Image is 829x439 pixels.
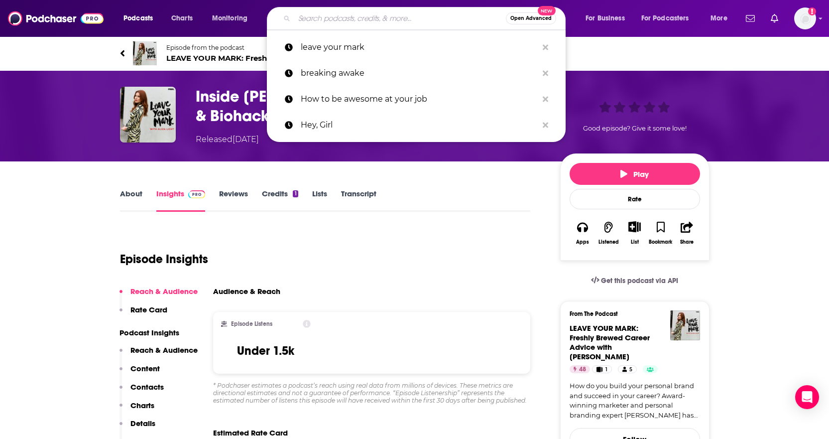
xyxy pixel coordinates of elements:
[119,364,160,382] button: Content
[294,10,506,26] input: Search podcasts, credits, & more...
[704,10,740,26] button: open menu
[120,252,208,267] h1: Episode Insights
[794,7,816,29] img: User Profile
[267,86,566,112] a: How to be awesome at your job
[635,10,704,26] button: open menu
[171,11,193,25] span: Charts
[130,401,154,410] p: Charts
[570,323,650,361] a: LEAVE YOUR MARK: Freshly Brewed Career Advice with Aliza Licht
[808,7,816,15] svg: Add a profile image
[570,215,595,251] button: Apps
[130,287,198,296] p: Reach & Audience
[570,189,700,209] div: Rate
[742,10,759,27] a: Show notifications dropdown
[119,328,198,337] p: Podcast Insights
[213,287,280,296] h3: Audience & Reach
[119,419,155,437] button: Details
[680,239,694,245] div: Share
[570,323,650,361] span: LEAVE YOUR MARK: Freshly Brewed Career Advice with [PERSON_NAME]
[130,419,155,428] p: Details
[641,11,689,25] span: For Podcasters
[605,365,607,375] span: 1
[120,189,142,212] a: About
[196,134,259,146] div: Released [DATE]
[267,34,566,60] a: leave your mark
[130,364,160,373] p: Content
[130,345,198,355] p: Reach & Audience
[123,11,153,25] span: Podcasts
[670,310,700,340] img: LEAVE YOUR MARK: Freshly Brewed Career Advice with Aliza Licht
[301,34,538,60] p: leave your mark
[601,277,678,285] span: Get this podcast via API
[130,305,167,314] p: Rate Card
[506,12,556,24] button: Open AdvancedNew
[120,41,710,65] a: LEAVE YOUR MARK: Freshly Brewed Career Advice with Aliza LichtEpisode from the podcastLEAVE YOUR ...
[188,190,206,198] img: Podchaser Pro
[711,11,727,25] span: More
[795,385,819,409] div: Open Intercom Messenger
[301,86,538,112] p: How to be awesome at your job
[649,239,672,245] div: Bookmark
[570,163,700,185] button: Play
[631,239,639,245] div: List
[262,189,298,212] a: Credits1
[618,365,637,373] a: 5
[117,10,166,26] button: open menu
[312,189,327,212] a: Lists
[510,16,552,21] span: Open Advanced
[579,10,637,26] button: open menu
[156,189,206,212] a: InsightsPodchaser Pro
[120,87,176,143] img: Inside Gwyneth Paltrow’s Boss Era, Brand Drama & Biohacked World with Amy Odell
[576,239,589,245] div: Apps
[119,401,154,419] button: Charts
[570,365,590,373] a: 48
[341,189,376,212] a: Transcript
[165,10,199,26] a: Charts
[301,60,538,86] p: breaking awake
[130,382,164,392] p: Contacts
[583,125,687,132] span: Good episode? Give it some love!
[767,10,782,27] a: Show notifications dropdown
[166,53,482,63] span: LEAVE YOUR MARK: Freshly Brewed Career Advice with [PERSON_NAME]
[579,365,586,375] span: 48
[219,189,248,212] a: Reviews
[231,320,272,327] h2: Episode Listens
[595,215,621,251] button: Listened
[213,428,288,438] span: Estimated Rate Card
[648,215,674,251] button: Bookmark
[583,269,687,293] a: Get this podcast via API
[119,305,167,323] button: Rate Card
[205,10,260,26] button: open menu
[570,310,692,317] h3: From The Podcast
[538,6,556,15] span: New
[620,169,649,179] span: Play
[276,7,575,30] div: Search podcasts, credits, & more...
[212,11,247,25] span: Monitoring
[301,112,538,138] p: Hey, Girl
[570,381,700,420] a: How do you build your personal brand and succeed in your career? Award-winning marketer and perso...
[119,287,198,305] button: Reach & Audience
[119,382,164,401] button: Contacts
[794,7,816,29] button: Show profile menu
[196,87,544,126] h3: Inside Gwyneth Paltrow’s Boss Era, Brand Drama & Biohacked World with Amy Odell
[119,345,198,364] button: Reach & Audience
[8,9,104,28] img: Podchaser - Follow, Share and Rate Podcasts
[621,215,647,251] div: Show More ButtonList
[293,190,298,197] div: 1
[166,44,482,51] span: Episode from the podcast
[237,343,294,358] h3: Under 1.5k
[674,215,700,251] button: Share
[592,365,611,373] a: 1
[598,239,619,245] div: Listened
[624,221,645,232] button: Show More Button
[133,41,157,65] img: LEAVE YOUR MARK: Freshly Brewed Career Advice with Aliza Licht
[794,7,816,29] span: Logged in as AtriaBooks
[629,365,632,375] span: 5
[213,382,531,404] div: * Podchaser estimates a podcast’s reach using real data from millions of devices. These metrics a...
[267,112,566,138] a: Hey, Girl
[586,11,625,25] span: For Business
[267,60,566,86] a: breaking awake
